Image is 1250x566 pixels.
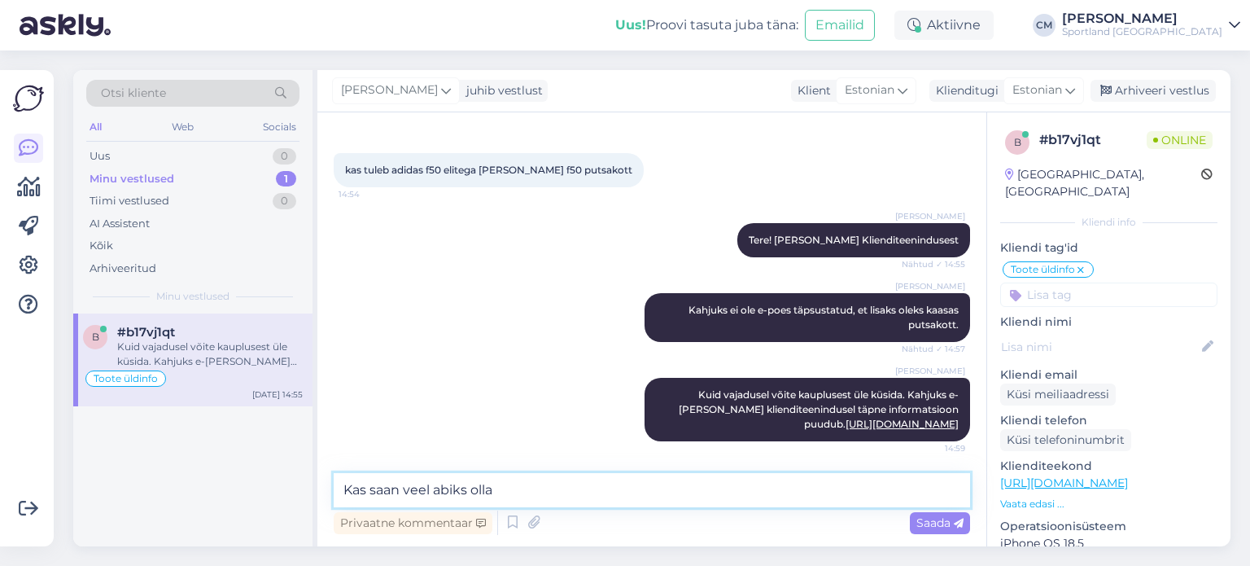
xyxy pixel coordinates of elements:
div: 0 [273,193,296,209]
div: 0 [273,148,296,165]
span: kas tuleb adidas f50 elitega [PERSON_NAME] f50 putsakott [345,164,632,176]
span: Otsi kliente [101,85,166,102]
span: b [1014,136,1021,148]
span: [PERSON_NAME] [895,210,965,222]
span: Online [1147,131,1213,149]
div: Aktiivne [894,11,994,40]
p: Operatsioonisüsteem [1000,518,1217,535]
span: Kuid vajadusel võite kauplusest üle küsida. Kahjuks e-[PERSON_NAME] klienditeenindusel täpne info... [679,388,961,430]
span: [PERSON_NAME] [341,81,438,99]
p: Kliendi email [1000,366,1217,384]
div: CM [1033,14,1056,37]
a: [URL][DOMAIN_NAME] [846,418,959,430]
div: Uus [90,148,110,165]
span: b [92,331,99,343]
div: Kõik [90,238,113,254]
div: Klient [791,82,831,99]
p: iPhone OS 18.5 [1000,535,1217,552]
div: # b17vj1qt [1039,130,1147,150]
div: [GEOGRAPHIC_DATA], [GEOGRAPHIC_DATA] [1005,166,1201,200]
span: Saada [916,516,964,530]
div: [PERSON_NAME] [1062,12,1222,25]
div: Küsi telefoninumbrit [1000,429,1131,451]
div: Socials [260,116,299,138]
div: Proovi tasuta juba täna: [615,15,798,35]
span: Nähtud ✓ 14:57 [902,343,965,355]
img: Askly Logo [13,83,44,114]
p: Kliendi tag'id [1000,239,1217,257]
span: Toote üldinfo [1011,265,1075,274]
span: Nähtud ✓ 14:55 [902,258,965,270]
p: Vaata edasi ... [1000,497,1217,511]
span: [PERSON_NAME] [895,365,965,377]
a: [PERSON_NAME]Sportland [GEOGRAPHIC_DATA] [1062,12,1240,38]
div: Küsi meiliaadressi [1000,384,1116,406]
div: Klienditugi [929,82,999,99]
span: Kahjuks ei ole e-poes täpsustatud, et lisaks oleks kaasas putsakott. [688,304,961,331]
span: #b17vj1qt [117,325,175,340]
span: Estonian [845,81,894,99]
button: Emailid [805,10,875,41]
div: Kliendi info [1000,215,1217,230]
div: Web [168,116,197,138]
div: AI Assistent [90,216,150,232]
span: Estonian [1012,81,1062,99]
p: Klienditeekond [1000,458,1217,475]
p: Kliendi nimi [1000,314,1217,331]
textarea: Kas saan veel abiks olla [334,473,970,507]
input: Lisa nimi [1001,338,1199,356]
span: Toote üldinfo [94,374,158,384]
span: [PERSON_NAME] [895,280,965,292]
div: Tiimi vestlused [90,193,169,209]
span: Tere! [PERSON_NAME] Klienditeenindusest [749,234,959,246]
div: Arhiveeritud [90,261,156,277]
input: Lisa tag [1000,283,1217,307]
div: Kuid vajadusel võite kauplusest üle küsida. Kahjuks e-[PERSON_NAME] klienditeenindusel täpne info... [117,340,303,369]
div: Privaatne kommentaar [334,512,492,534]
div: All [86,116,105,138]
span: 14:59 [904,442,965,454]
div: Arhiveeri vestlus [1090,80,1216,102]
b: Uus! [615,17,646,33]
p: Kliendi telefon [1000,412,1217,429]
div: Sportland [GEOGRAPHIC_DATA] [1062,25,1222,38]
a: [URL][DOMAIN_NAME] [1000,476,1128,490]
div: 1 [276,171,296,187]
span: 14:54 [339,188,400,200]
div: juhib vestlust [460,82,543,99]
span: Minu vestlused [156,289,229,304]
div: Minu vestlused [90,171,174,187]
div: [DATE] 14:55 [252,388,303,401]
